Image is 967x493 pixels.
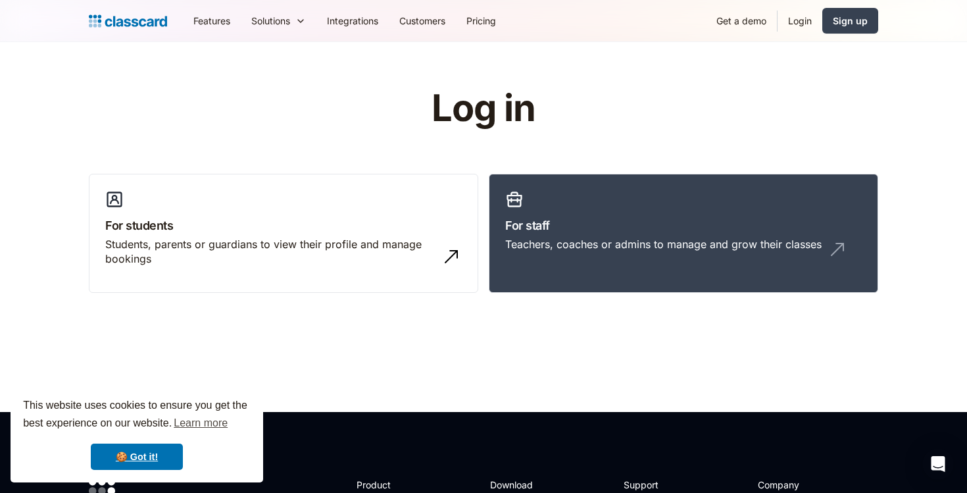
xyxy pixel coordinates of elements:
h2: Support [624,478,677,492]
div: Teachers, coaches or admins to manage and grow their classes [505,237,822,251]
a: Pricing [456,6,507,36]
a: For studentsStudents, parents or guardians to view their profile and manage bookings [89,174,478,294]
a: Customers [389,6,456,36]
a: Sign up [822,8,878,34]
a: home [89,12,167,30]
span: This website uses cookies to ensure you get the best experience on our website. [23,398,251,433]
a: learn more about cookies [172,413,230,433]
div: Students, parents or guardians to view their profile and manage bookings [105,237,435,267]
a: dismiss cookie message [91,444,183,470]
div: Open Intercom Messenger [922,448,954,480]
a: Login [778,6,822,36]
div: Solutions [251,14,290,28]
a: For staffTeachers, coaches or admins to manage and grow their classes [489,174,878,294]
div: cookieconsent [11,385,263,482]
div: Sign up [833,14,868,28]
h3: For students [105,217,462,234]
a: Integrations [316,6,389,36]
h2: Download [490,478,544,492]
a: Features [183,6,241,36]
h2: Company [758,478,845,492]
a: Get a demo [706,6,777,36]
h3: For staff [505,217,862,234]
h1: Log in [275,88,693,129]
h2: Product [357,478,427,492]
div: Solutions [241,6,316,36]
